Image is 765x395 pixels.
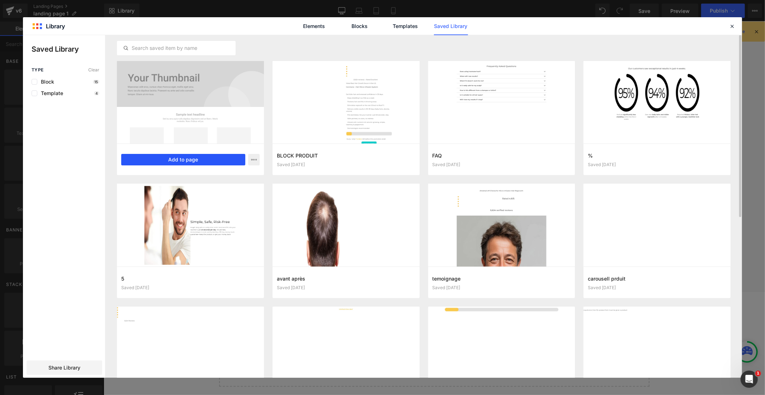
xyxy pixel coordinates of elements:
[121,154,245,165] button: Add to page
[130,201,532,213] div: . The IRONMANE™ legion is already growing stronger every day.
[37,79,54,85] span: Block
[130,203,198,211] strong: Stop putting it off
[433,152,571,159] h3: FAQ
[277,275,415,282] h3: avant après
[741,371,758,388] iframe: Intercom live chat
[588,285,726,290] div: Saved [DATE]
[48,364,80,371] span: Share Library
[32,67,44,72] span: Type
[588,275,726,282] h3: carousell prduit
[121,275,260,282] h3: 5
[343,17,377,35] a: Blocks
[277,285,415,290] div: Saved [DATE]
[755,371,761,376] span: 1
[388,17,422,35] a: Templates
[263,323,328,338] a: Explore Blocks
[433,275,571,282] h3: temoignage
[334,323,398,338] a: Add Single Section
[588,152,726,159] h3: %
[121,285,260,290] div: Saved [DATE]
[37,90,63,96] span: Template
[94,91,99,95] p: 4
[433,285,571,290] div: Saved [DATE]
[277,162,415,167] div: Saved [DATE]
[588,162,726,167] div: Saved [DATE]
[127,343,534,348] p: or Drag & Drop elements from left sidebar
[130,8,532,19] div: IRONMANE™ is the breakthrough, direct-to-root natural treatment that’s changing the fight against...
[428,203,498,211] strong: Now it’s your turn.
[255,220,407,239] a: START YOUR 21-DAY CHALLENGE
[297,17,331,35] a: Elements
[277,152,415,159] h3: BLOCK PRODUIT
[117,44,235,52] input: Search saved item by name
[88,67,99,72] span: Clear
[433,162,571,167] div: Saved [DATE]
[93,80,99,84] p: 15
[32,44,105,55] p: Saved Library
[434,17,468,35] a: Saved Library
